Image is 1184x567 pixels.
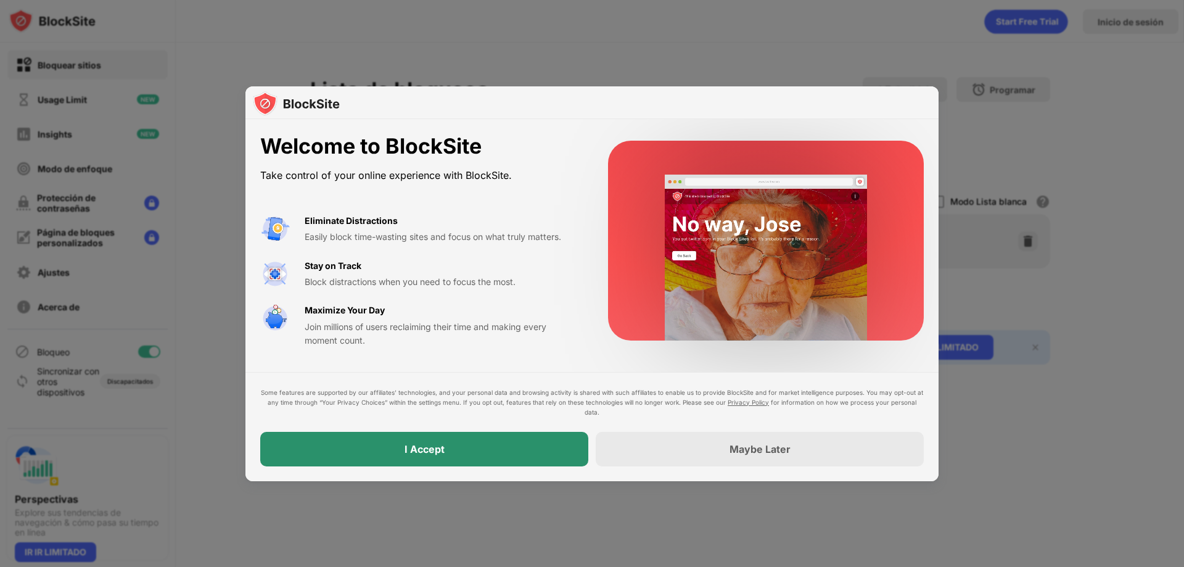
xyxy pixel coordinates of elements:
[260,387,924,417] div: Some features are supported by our affiliates’ technologies, and your personal data and browsing ...
[728,399,769,406] a: Privacy Policy
[260,259,290,289] img: value-focus.svg
[305,259,361,273] div: Stay on Track
[405,443,445,455] div: I Accept
[253,91,340,116] img: logo-blocksite.svg
[305,275,578,289] div: Block distractions when you need to focus the most.
[260,134,578,159] div: Welcome to BlockSite
[305,320,578,348] div: Join millions of users reclaiming their time and making every moment count.
[305,214,398,228] div: Eliminate Distractions
[305,230,578,244] div: Easily block time-wasting sites and focus on what truly matters.
[260,304,290,333] img: value-safe-time.svg
[730,443,791,455] div: Maybe Later
[305,304,385,317] div: Maximize Your Day
[260,167,578,184] div: Take control of your online experience with BlockSite.
[260,214,290,244] img: value-avoid-distractions.svg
